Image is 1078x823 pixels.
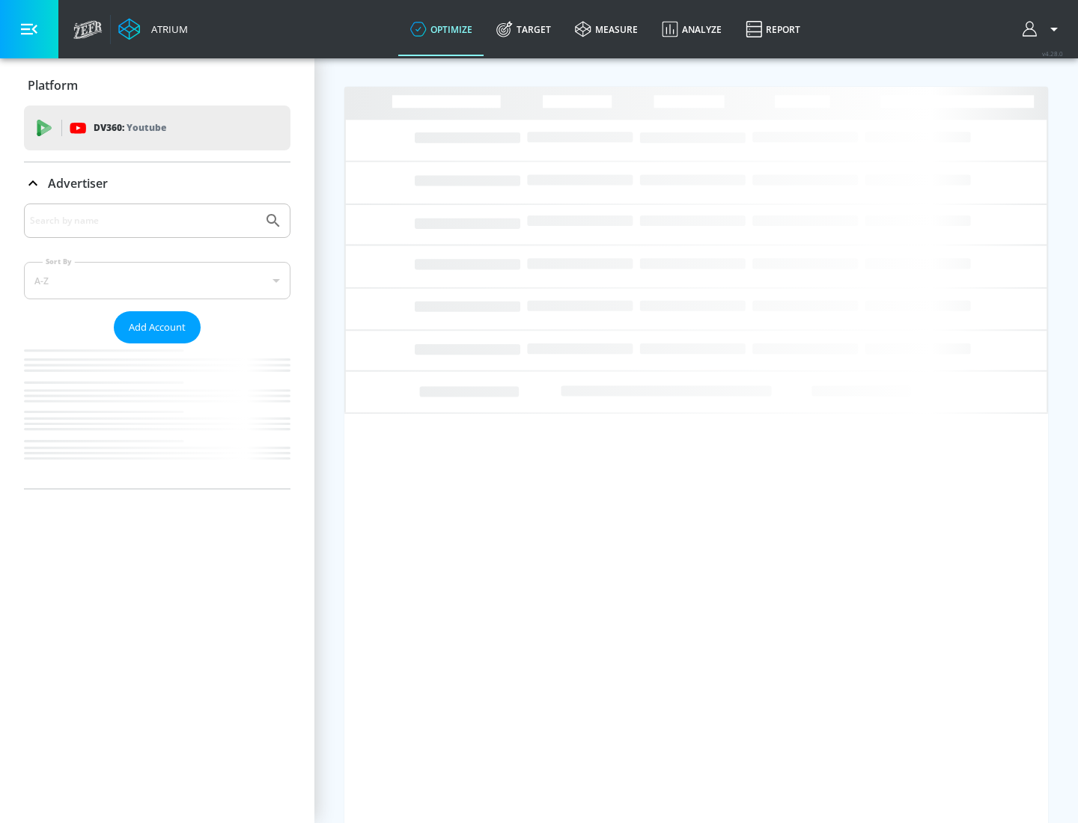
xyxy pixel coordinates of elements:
a: Report [734,2,812,56]
div: Advertiser [24,204,290,489]
div: Advertiser [24,162,290,204]
input: Search by name [30,211,257,230]
div: DV360: Youtube [24,105,290,150]
p: Youtube [127,120,166,135]
label: Sort By [43,257,75,266]
button: Add Account [114,311,201,343]
p: Platform [28,77,78,94]
nav: list of Advertiser [24,343,290,489]
div: A-Z [24,262,290,299]
div: Atrium [145,22,188,36]
a: optimize [398,2,484,56]
p: DV360: [94,120,166,136]
p: Advertiser [48,175,108,192]
a: Analyze [650,2,734,56]
a: measure [563,2,650,56]
span: Add Account [129,319,186,336]
a: Target [484,2,563,56]
a: Atrium [118,18,188,40]
div: Platform [24,64,290,106]
span: v 4.28.0 [1042,49,1063,58]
